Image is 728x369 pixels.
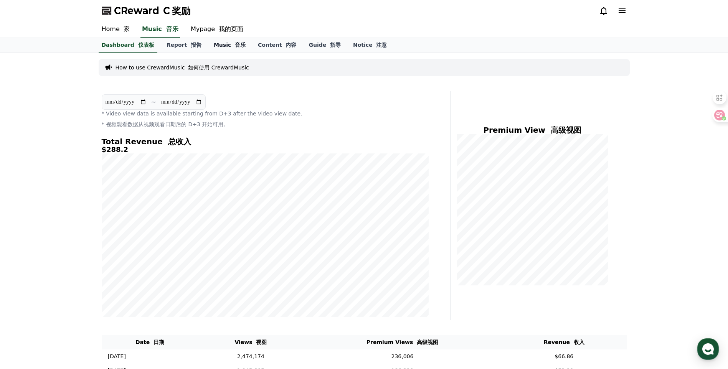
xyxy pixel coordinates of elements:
[303,335,502,349] th: Premium Views
[551,125,581,135] font: 高级视图
[252,38,302,53] a: Content 内容
[198,335,303,349] th: Views
[2,243,51,262] a: Home
[102,5,190,17] a: CReward C 奖励
[574,339,584,345] font: 收入
[347,38,393,53] a: Notice 注意
[108,353,126,361] p: [DATE]
[208,38,252,53] a: Music 音乐
[286,42,296,48] font: 内容
[185,21,249,38] a: Mypage 我的页面
[96,21,136,38] a: Home 家
[163,5,190,16] font: C 奖励
[102,110,429,131] p: * Video view data is available starting from D+3 after the video view date.
[166,25,178,33] font: 音乐
[154,339,164,345] font: 日期
[256,339,267,345] font: 视图
[188,64,249,71] font: 如何使用 CrewardMusic
[102,146,429,153] h5: $288.2
[235,42,246,48] font: 音乐
[302,38,347,53] a: Guide 指导
[124,25,130,33] font: 家
[116,64,249,71] a: How to use CrewardMusic 如何使用 CrewardMusic
[114,255,132,261] span: Settings
[376,42,387,48] font: 注意
[191,42,201,48] font: 报告
[114,5,190,17] span: CReward
[168,137,191,146] font: 总收入
[64,255,86,261] span: Messages
[502,349,627,364] td: $66.86
[102,121,229,127] font: * 视频观看数据从视频观看日期后的 D+3 开始可用。
[151,97,156,107] p: ~
[102,137,429,146] h4: Total Revenue
[417,339,438,345] font: 高级视图
[303,349,502,364] td: 236,006
[457,126,608,134] h4: Premium View
[219,25,243,33] font: 我的页面
[160,38,208,53] a: Report 报告
[330,42,341,48] font: 指导
[99,38,157,53] a: Dashboard 仪表板
[20,255,33,261] span: Home
[198,349,303,364] td: 2,474,174
[102,335,198,349] th: Date
[138,42,154,48] font: 仪表板
[502,335,627,349] th: Revenue
[140,21,180,38] a: Music 音乐
[116,64,249,71] p: How to use CrewardMusic
[51,243,99,262] a: Messages
[99,243,147,262] a: Settings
